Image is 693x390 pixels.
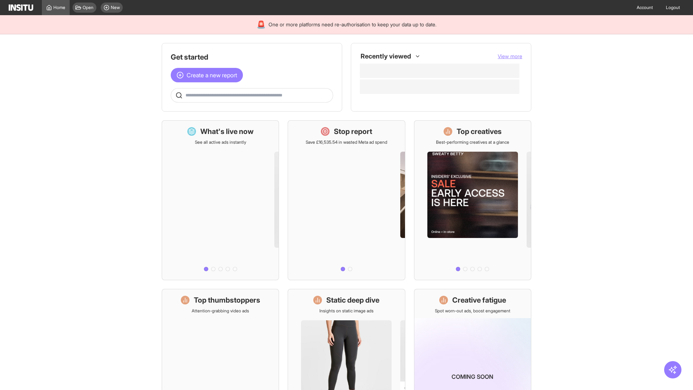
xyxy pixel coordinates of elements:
button: Create a new report [171,68,243,82]
span: Create a new report [187,71,237,79]
span: Open [83,5,93,10]
span: Home [53,5,65,10]
div: 🚨 [257,19,266,30]
h1: Get started [171,52,333,62]
span: View more [498,53,522,59]
button: View more [498,53,522,60]
p: See all active ads instantly [195,139,246,145]
img: Logo [9,4,33,11]
h1: Top creatives [457,126,502,136]
h1: Static deep dive [326,295,379,305]
p: Insights on static image ads [319,308,374,314]
p: Save £16,535.54 in wasted Meta ad spend [306,139,387,145]
a: Top creativesBest-performing creatives at a glance [414,120,531,280]
h1: Top thumbstoppers [194,295,260,305]
h1: Stop report [334,126,372,136]
a: What's live nowSee all active ads instantly [162,120,279,280]
p: Best-performing creatives at a glance [436,139,509,145]
h1: What's live now [200,126,254,136]
a: Stop reportSave £16,535.54 in wasted Meta ad spend [288,120,405,280]
span: One or more platforms need re-authorisation to keep your data up to date. [269,21,436,28]
p: Attention-grabbing video ads [192,308,249,314]
span: New [111,5,120,10]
